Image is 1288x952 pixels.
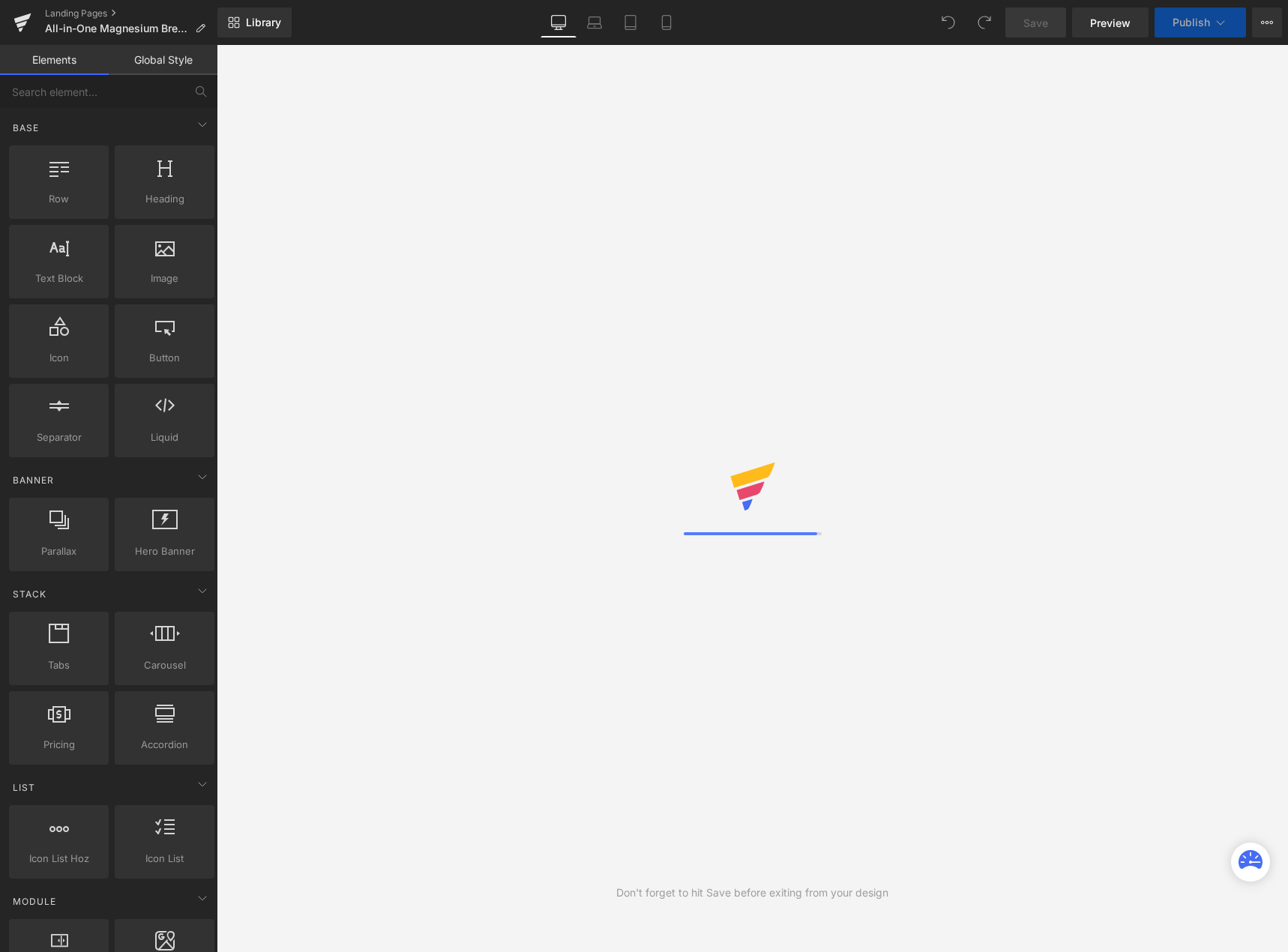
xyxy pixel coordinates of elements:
span: Save [1023,15,1048,31]
span: Text Block [13,271,104,286]
a: Global Style [109,45,217,75]
span: Accordion [119,737,210,753]
span: List [11,780,37,795]
span: Image [119,271,210,286]
span: Icon List [119,851,210,867]
a: Desktop [541,7,577,37]
span: Row [13,191,104,207]
button: Undo [933,7,963,37]
button: Publish [1155,7,1246,37]
span: Pricing [13,737,104,753]
a: New Library [217,7,292,37]
span: Module [11,894,58,909]
a: Preview [1072,7,1149,37]
span: Preview [1090,15,1131,31]
span: Button [119,350,210,366]
span: Publish [1173,16,1210,28]
span: Separator [13,430,104,445]
span: Base [11,121,40,135]
span: Carousel [119,657,210,673]
span: Liquid [119,430,210,445]
a: Landing Pages [45,7,217,19]
a: Tablet [613,7,648,37]
span: Stack [11,587,48,601]
button: Redo [969,7,999,37]
div: Don't forget to hit Save before exiting from your design [616,885,888,901]
a: Laptop [577,7,613,37]
span: Hero Banner [119,543,210,559]
span: Banner [11,473,55,487]
span: Heading [119,191,210,207]
span: Parallax [13,543,104,559]
button: More [1252,7,1282,37]
span: Icon List Hoz [13,851,104,867]
a: Mobile [648,7,684,37]
span: All-in-One Magnesium Breakthrough™️ Reset [45,22,189,34]
span: Library [246,16,281,29]
span: Tabs [13,657,104,673]
span: Icon [13,350,104,366]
